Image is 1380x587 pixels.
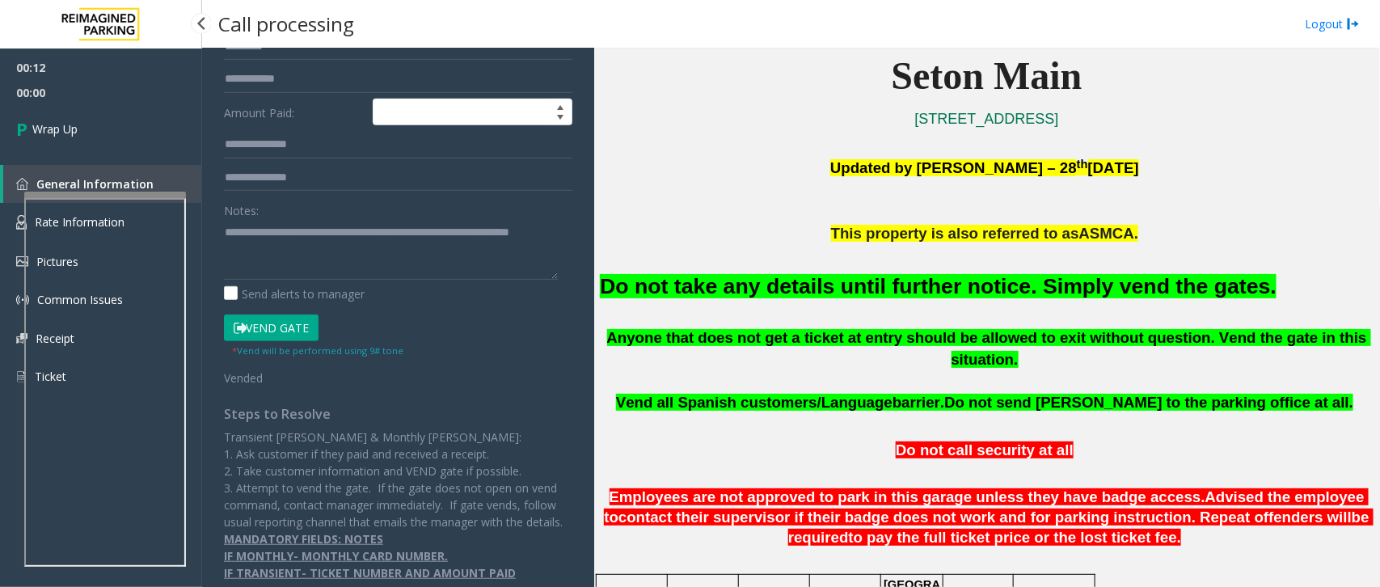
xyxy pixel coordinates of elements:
[600,274,1277,298] font: Do not take any details until further notice. Simply vend the gates.
[607,329,1371,368] span: Anyone that does not get a ticket at entry should be allowed to exit without question. Vend the g...
[1347,15,1360,32] img: logout
[1305,15,1360,32] a: Logout
[16,333,27,344] img: 'icon'
[224,370,263,386] span: Vended
[16,293,29,306] img: 'icon'
[830,159,1077,176] span: Updated by [PERSON_NAME] – 28
[224,196,259,219] label: Notes:
[232,344,403,357] small: Vend will be performed using 9# tone
[224,285,365,302] label: Send alerts to manager
[1088,159,1139,176] span: [DATE]
[831,225,1079,242] span: This property is also referred to as
[16,178,28,190] img: 'icon'
[16,215,27,230] img: 'icon'
[1079,225,1139,242] span: ASMCA.
[224,429,572,446] p: Transient [PERSON_NAME] & Monthly [PERSON_NAME]:
[610,488,1205,505] span: Employees are not approved to park in this garage unless they have badge access.
[618,509,1352,526] span: contact their supervisor if their badge does not work and for parking instruction. Repeat offende...
[224,565,516,581] u: IF TRANSIENT- TICKET NUMBER AND AMOUNT PAID
[32,120,78,137] span: Wrap Up
[616,394,893,411] span: Vend all Spanish customers/Language
[892,54,1082,97] span: Seton Main
[36,176,154,192] span: General Information
[220,99,369,126] label: Amount Paid:
[549,112,572,125] span: Decrease value
[896,441,1074,458] span: Do not call security at all
[224,315,319,342] button: Vend Gate
[224,462,572,479] p: 2. Take customer information and VEND gate if possible.
[3,165,202,203] a: General Information
[549,99,572,112] span: Increase value
[915,111,1059,127] a: [STREET_ADDRESS]
[224,479,572,530] p: 3. Attempt to vend the gate. If the gate does not open on vend command, contact manager immediate...
[944,394,1353,411] span: Do not send [PERSON_NAME] to the parking office at all.
[788,509,1374,546] span: be required
[224,531,383,547] u: MANDATORY FIELDS: NOTES
[224,548,448,564] u: IF MONTHLY- MONTHLY CARD NUMBER.
[893,394,944,411] span: barrier.
[210,4,362,44] h3: Call processing
[1077,158,1088,171] span: th
[16,256,28,267] img: 'icon'
[849,529,1182,546] span: to pay the full ticket price or the lost ticket fee.
[224,446,572,462] p: 1. Ask customer if they paid and received a receipt.
[16,370,27,384] img: 'icon'
[604,488,1369,526] span: Advised the employee to
[224,407,572,422] h4: Steps to Resolve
